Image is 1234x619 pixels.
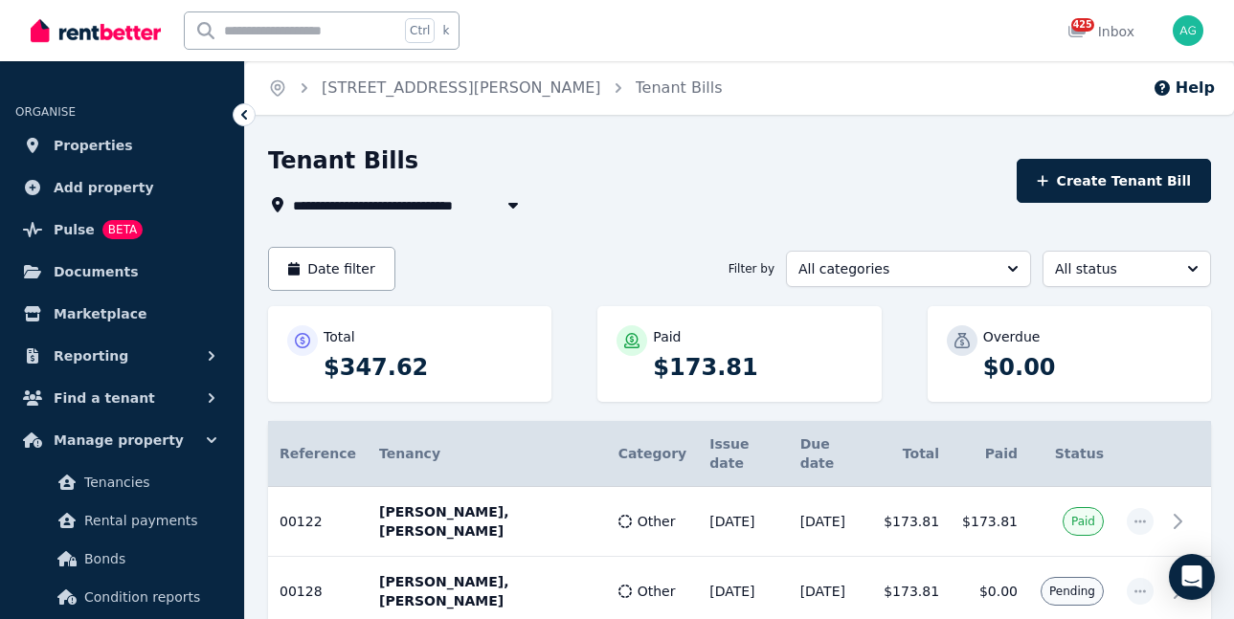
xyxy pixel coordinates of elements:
span: Find a tenant [54,387,155,409]
th: Category [607,421,699,487]
td: [DATE] [789,487,873,557]
a: Condition reports [23,578,221,616]
p: [PERSON_NAME], [PERSON_NAME] [379,572,595,610]
span: ORGANISE [15,105,76,119]
td: $173.81 [872,487,951,557]
span: Properties [54,134,133,157]
th: Total [872,421,951,487]
button: Date filter [268,247,395,291]
img: RentBetter [31,16,161,45]
span: Other [638,582,676,601]
div: Open Intercom Messenger [1169,554,1215,600]
img: Barclay [1173,15,1203,46]
a: Documents [15,253,229,291]
p: $0.00 [983,352,1192,383]
span: Add property [54,176,154,199]
span: Reporting [54,344,128,367]
a: Marketplace [15,295,229,333]
a: Rental payments [23,501,221,540]
button: Manage property [15,421,229,459]
span: 00128 [280,584,323,599]
button: Find a tenant [15,379,229,417]
p: $173.81 [653,352,862,383]
button: All categories [786,251,1031,287]
span: Filter by [729,261,774,276]
td: $173.81 [951,487,1029,557]
a: Tenant Bills [636,78,723,97]
span: Pending [1049,584,1095,599]
span: Rental payments [84,509,213,532]
a: Properties [15,126,229,165]
th: Status [1029,421,1115,487]
a: PulseBETA [15,210,229,249]
span: Paid [1071,514,1095,529]
span: Condition reports [84,586,213,608]
p: Overdue [983,327,1041,346]
span: 00122 [280,514,323,529]
p: Total [324,327,355,346]
button: All status [1043,251,1211,287]
a: Bonds [23,540,221,578]
button: Create Tenant Bill [1017,159,1211,203]
span: Other [638,512,676,531]
span: k [442,23,449,38]
span: All categories [798,259,992,278]
th: Paid [951,421,1029,487]
span: Bonds [84,547,213,570]
td: [DATE] [698,487,788,557]
th: Tenancy [368,421,607,487]
span: Documents [54,260,139,283]
a: Add property [15,168,229,207]
button: Help [1153,77,1215,99]
span: BETA [102,220,143,239]
h1: Tenant Bills [268,145,418,176]
th: Issue date [698,421,788,487]
a: [STREET_ADDRESS][PERSON_NAME] [322,78,601,97]
p: Paid [653,327,681,346]
nav: Breadcrumb [245,61,746,115]
span: All status [1055,259,1172,278]
span: 425 [1071,18,1094,32]
button: Reporting [15,337,229,375]
a: Tenancies [23,463,221,501]
span: Tenancies [84,471,213,494]
span: Reference [280,446,356,461]
p: [PERSON_NAME], [PERSON_NAME] [379,502,595,541]
span: Pulse [54,218,95,241]
p: $347.62 [324,352,532,383]
div: Inbox [1067,22,1134,41]
span: Marketplace [54,302,146,325]
span: Ctrl [405,18,435,43]
th: Due date [789,421,873,487]
span: Manage property [54,429,184,452]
